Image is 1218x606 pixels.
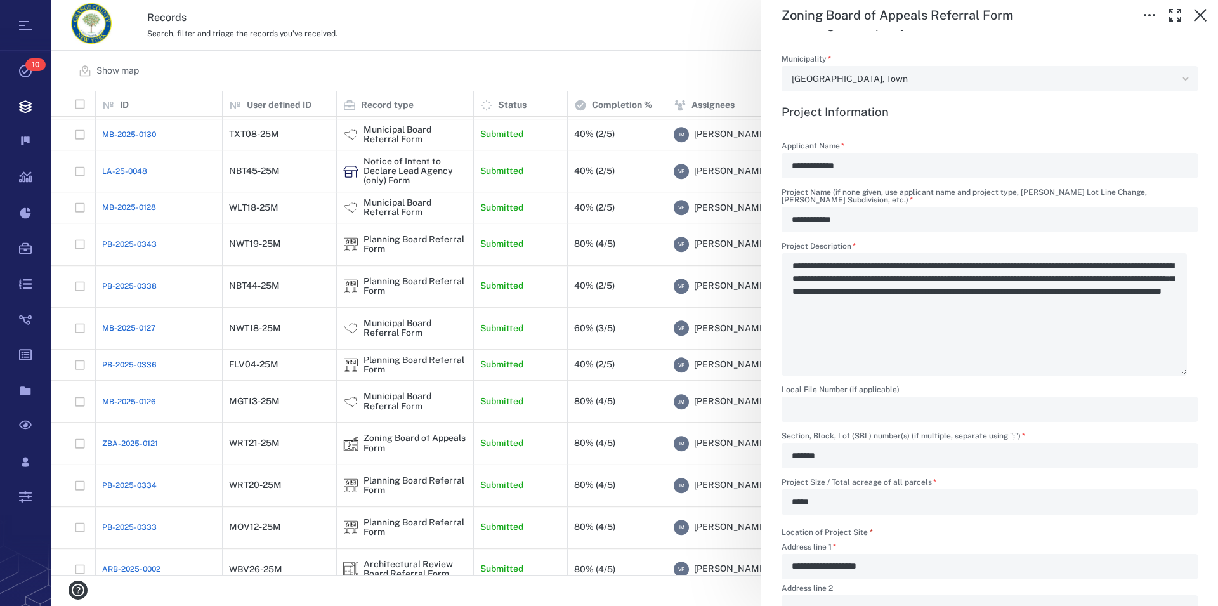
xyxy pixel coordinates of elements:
body: Rich Text Area. Press ALT-0 for help. [10,10,405,22]
span: required [870,528,873,537]
button: Toggle to Edit Boxes [1137,3,1162,28]
label: Project Name (if none given, use applicant name and project type, [PERSON_NAME] Lot Line Change, ... [782,188,1198,207]
label: Address line 2 [782,584,1198,595]
label: Section, Block, Lot (SBL) number(s) (if multiple, separate using ";") [782,432,1198,443]
label: Municipality [782,55,1198,66]
label: Applicant Name [782,142,1198,153]
div: Project Size / Total acreage of all parcels [782,489,1198,515]
h3: Project Information [782,104,1198,119]
button: Toggle Fullscreen [1162,3,1188,28]
label: Address line 1 [782,543,1198,554]
h5: Zoning Board of Appeals Referral Form [782,8,1013,23]
div: Local File Number (if applicable) [782,397,1198,422]
div: Municipality [782,66,1198,91]
label: Project Description [782,242,1198,253]
label: Project Size / Total acreage of all parcels [782,478,1198,489]
div: [GEOGRAPHIC_DATA], Town [792,72,1177,86]
span: Help [29,9,55,20]
div: Applicant Name [782,153,1198,178]
label: Location of Project Site [782,527,873,538]
button: Close [1188,3,1213,28]
span: 10 [25,58,46,71]
div: Project Name (if none given, use applicant name and project type, e.g. Smith Lot Line Change, Jon... [782,207,1198,232]
div: Section, Block, Lot (SBL) number(s) (if multiple, separate using ";") [782,443,1198,468]
label: Local File Number (if applicable) [782,386,1198,397]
